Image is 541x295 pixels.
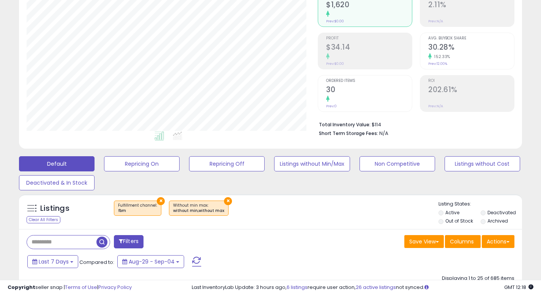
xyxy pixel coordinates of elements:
[326,43,412,53] h2: $34.14
[442,275,514,282] div: Displaying 1 to 25 of 685 items
[129,258,175,265] span: Aug-29 - Sep-04
[173,208,224,213] div: without min,without max
[504,284,533,291] span: 2025-09-12 12:18 GMT
[428,43,514,53] h2: 30.28%
[326,0,412,11] h2: $1,620
[189,156,265,171] button: Repricing Off
[482,235,514,248] button: Actions
[428,61,447,66] small: Prev: 12.00%
[428,0,514,11] h2: 2.11%
[274,156,350,171] button: Listings without Min/Max
[326,61,344,66] small: Prev: $0.00
[19,156,95,171] button: Default
[173,202,224,214] span: Without min max :
[224,197,232,205] button: ×
[8,284,35,291] strong: Copyright
[450,238,474,245] span: Columns
[326,85,412,96] h2: 30
[326,104,337,108] small: Prev: 0
[40,203,69,214] h5: Listings
[65,284,97,291] a: Terms of Use
[445,235,481,248] button: Columns
[27,216,60,223] div: Clear All Filters
[39,258,69,265] span: Last 7 Days
[445,218,473,224] label: Out of Stock
[356,284,396,291] a: 26 active listings
[404,235,444,248] button: Save View
[319,130,378,137] b: Short Term Storage Fees:
[326,79,412,83] span: Ordered Items
[428,19,443,24] small: Prev: N/A
[27,255,78,268] button: Last 7 Days
[428,36,514,41] span: Avg. Buybox Share
[487,218,508,224] label: Archived
[118,202,157,214] span: Fulfillment channel :
[79,259,114,266] span: Compared to:
[118,208,157,213] div: fbm
[157,197,165,205] button: ×
[287,284,308,291] a: 6 listings
[438,201,522,208] p: Listing States:
[114,235,144,248] button: Filters
[432,54,450,60] small: 152.33%
[445,209,459,216] label: Active
[319,119,509,129] li: $114
[319,121,371,128] b: Total Inventory Value:
[192,284,533,291] div: Last InventoryLab Update: 3 hours ago, require user action, not synced.
[487,209,516,216] label: Deactivated
[326,36,412,41] span: Profit
[445,156,520,171] button: Listings without Cost
[379,130,388,137] span: N/A
[117,255,184,268] button: Aug-29 - Sep-04
[19,175,95,190] button: Deactivated & In Stock
[428,85,514,96] h2: 202.61%
[98,284,132,291] a: Privacy Policy
[326,19,344,24] small: Prev: $0.00
[428,79,514,83] span: ROI
[428,104,443,108] small: Prev: N/A
[360,156,435,171] button: Non Competitive
[8,284,132,291] div: seller snap | |
[104,156,180,171] button: Repricing On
